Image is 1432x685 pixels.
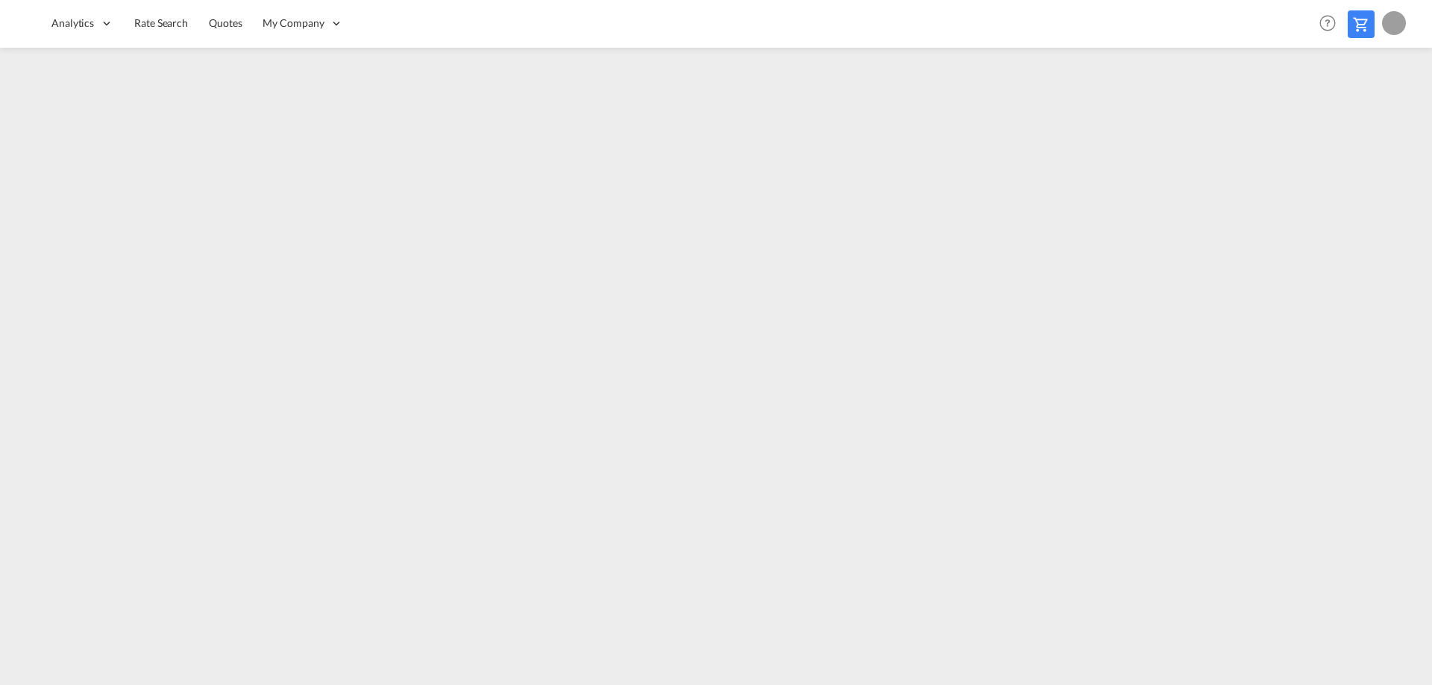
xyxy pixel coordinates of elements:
[134,16,188,29] span: Rate Search
[263,16,324,31] span: My Company
[51,16,94,31] span: Analytics
[1315,10,1348,37] div: Help
[209,16,242,29] span: Quotes
[1315,10,1340,36] span: Help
